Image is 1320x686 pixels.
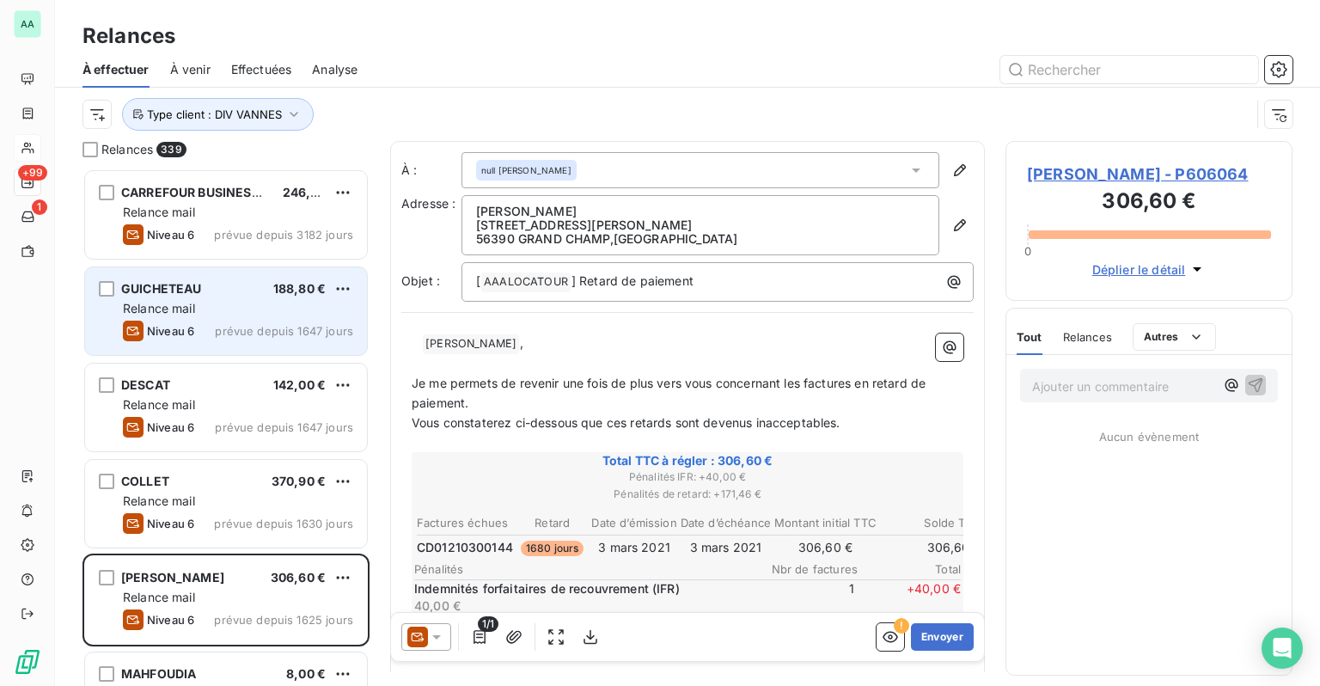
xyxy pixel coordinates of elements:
span: 246,22 € [283,185,338,199]
span: Relance mail [123,397,195,412]
button: Déplier le détail [1087,260,1212,279]
button: Envoyer [911,623,974,651]
span: Niveau 6 [147,420,194,434]
h3: Relances [82,21,175,52]
button: Type client : DIV VANNES [122,98,314,131]
th: Date d’émission [590,514,677,532]
span: Tout [1017,330,1042,344]
span: Analyse [312,61,357,78]
span: Relance mail [123,493,195,508]
span: 188,80 € [273,281,326,296]
span: + 40,00 € [858,580,961,615]
img: Logo LeanPay [14,648,41,676]
span: Total TTC à régler : 306,60 € [414,452,961,469]
td: 3 mars 2021 [590,538,677,557]
span: 0 [1024,244,1031,258]
td: 3 mars 2021 [680,538,772,557]
span: CD01210300144 [417,539,513,556]
span: À effectuer [82,61,150,78]
span: Pénalités [414,562,755,576]
th: Montant initial TTC [773,514,877,532]
span: Objet : [401,273,440,288]
span: GUICHETEAU [121,281,202,296]
th: Retard [516,514,590,532]
span: prévue depuis 1625 jours [214,613,353,627]
span: +99 [18,165,47,181]
h3: 306,60 € [1027,186,1271,220]
span: [ [476,273,480,288]
span: 306,60 € [271,570,326,585]
span: 1/1 [478,616,498,632]
td: 306,60 € [773,538,877,557]
span: COLLET [121,474,169,488]
p: 56390 GRAND CHAMP , [GEOGRAPHIC_DATA] [476,232,925,246]
p: 40,00 € [414,597,748,615]
button: Autres [1133,323,1216,351]
span: Adresse : [401,196,455,211]
span: prévue depuis 1647 jours [215,420,353,434]
span: 8,00 € [286,666,326,681]
p: [PERSON_NAME] [476,205,925,218]
span: , [520,335,523,350]
span: Déplier le détail [1092,260,1186,279]
span: Vous constaterez ci-dessous que ces retards sont devenus inacceptables. [412,415,840,430]
span: CARREFOUR BUSINESS TRAVEL [121,185,309,199]
span: À venir [170,61,211,78]
label: À : [401,162,461,179]
span: Relance mail [123,590,195,604]
span: Je me permets de revenir une fois de plus vers vous concernant les factures en retard de paiement. [412,376,929,410]
span: Relances [1063,330,1112,344]
span: 339 [156,142,186,157]
th: Factures échues [416,514,514,532]
span: MAHFOUDIA [121,666,196,681]
span: Aucun évènement [1099,430,1199,444]
span: Pénalités de retard : + 171,46 € [414,487,961,502]
span: prévue depuis 1630 jours [214,517,353,530]
span: Pénalités IFR : + 40,00 € [414,469,961,485]
input: Rechercher [1000,56,1258,83]
span: Total [858,562,961,576]
div: AA [14,10,41,38]
span: null [PERSON_NAME] [481,164,571,176]
span: Effectuées [231,61,292,78]
span: Niveau 6 [147,517,194,530]
span: 142,00 € [273,377,326,392]
span: 1 [32,199,47,215]
span: [PERSON_NAME] [423,334,519,354]
th: Date d’échéance [680,514,772,532]
span: prévue depuis 3182 jours [214,228,353,242]
span: ] Retard de paiement [571,273,694,288]
span: Niveau 6 [147,324,194,338]
span: 370,90 € [272,474,326,488]
span: 1 [751,580,854,615]
span: Nbr de factures [755,562,858,576]
span: DESCAT [121,377,170,392]
span: [PERSON_NAME] [121,570,224,585]
div: grid [82,168,370,686]
span: Niveau 6 [147,613,194,627]
span: Niveau 6 [147,228,194,242]
span: Relance mail [123,301,195,315]
th: Solde TTC [879,514,982,532]
span: Relance mail [123,205,195,219]
p: [STREET_ADDRESS][PERSON_NAME] [476,218,925,232]
span: prévue depuis 1647 jours [215,324,353,338]
span: AAALOCATOUR [481,273,571,292]
span: Type client : DIV VANNES [147,107,282,121]
div: Open Intercom Messenger [1262,628,1303,669]
span: 1680 jours [521,541,584,556]
span: Relances [101,141,153,158]
td: 306,60 € [879,538,982,557]
span: [PERSON_NAME] - P606064 [1027,162,1271,186]
p: Indemnités forfaitaires de recouvrement (IFR) [414,580,748,597]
